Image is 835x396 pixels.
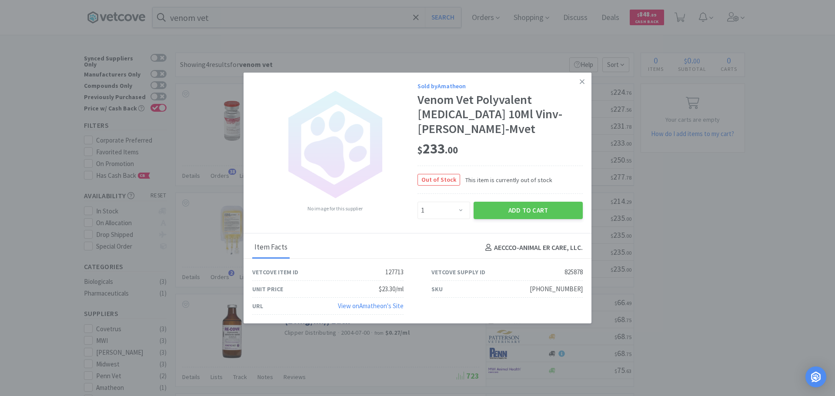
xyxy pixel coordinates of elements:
div: Unit Price [252,284,283,294]
div: $23.30/ml [379,284,404,294]
a: View onAmatheon's Site [338,302,404,310]
img: no_image.png [278,88,391,201]
div: Vetcove Supply ID [431,267,485,277]
div: URL [252,301,263,311]
div: Open Intercom Messenger [805,366,826,387]
div: SKU [431,284,443,294]
div: Sold by Amatheon [417,81,583,91]
h4: AECCCO - ANIMAL ER CARE, LLC. [482,242,583,253]
div: 127713 [385,267,404,277]
span: Out of Stock [418,174,460,185]
span: . 00 [445,144,458,156]
div: Venom Vet Polyvalent [MEDICAL_DATA] 10Ml Vinv-[PERSON_NAME]-Mvet [417,93,583,136]
div: Item Facts [252,237,290,259]
button: Add to Cart [474,202,583,219]
div: 825878 [564,267,583,277]
span: This item is currently out of stock [460,175,552,185]
span: 233 [417,140,458,157]
div: [PHONE_NUMBER] [530,284,583,294]
div: Vetcove Item ID [252,267,298,277]
span: No image for this supplier [307,204,363,213]
span: $ [417,144,423,156]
